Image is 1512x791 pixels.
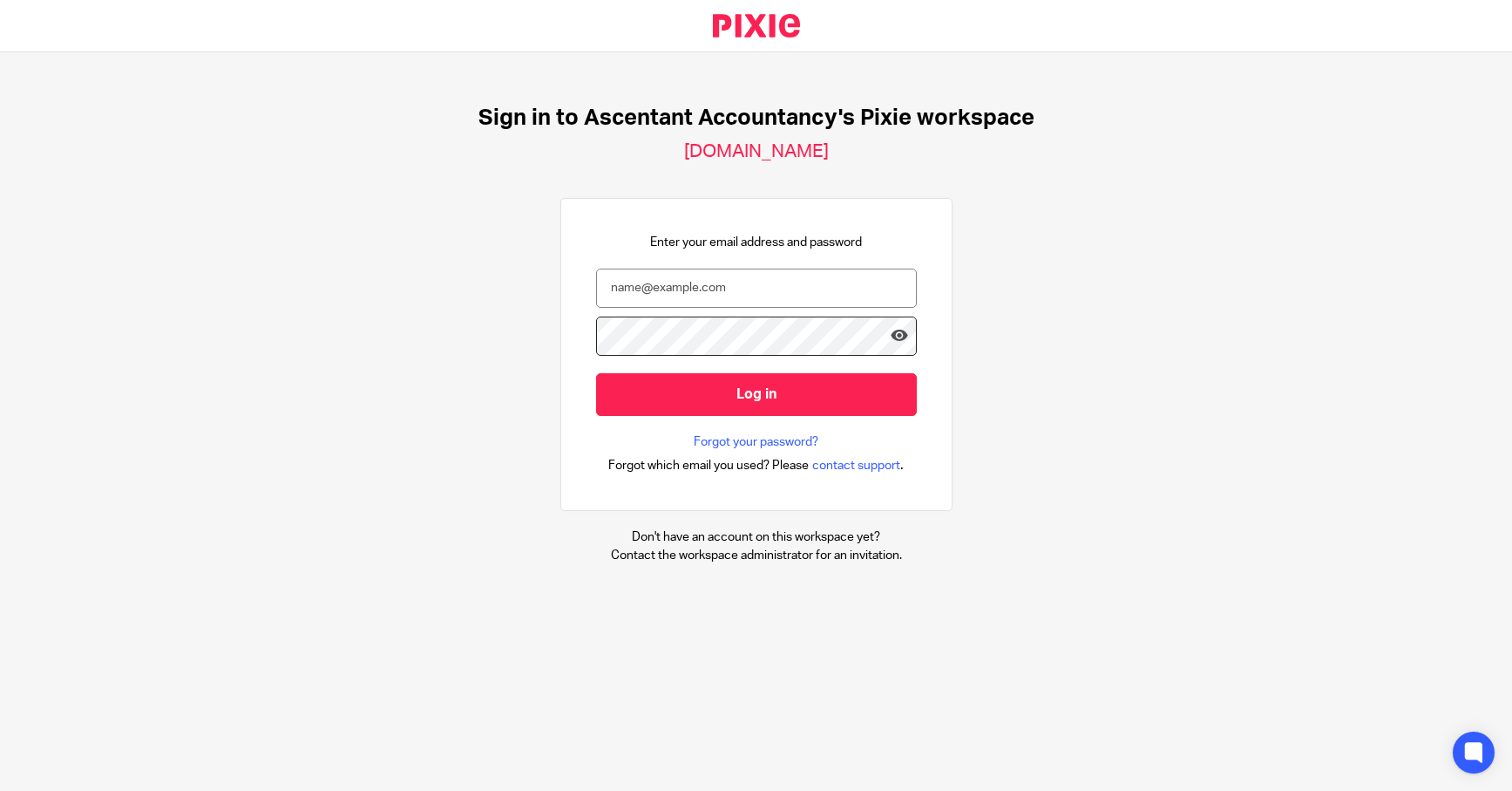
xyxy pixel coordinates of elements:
input: name@example.com [596,269,917,308]
div: . [608,455,904,475]
span: Forgot which email you used? Please [608,457,809,474]
p: Don't have an account on this workspace yet? [611,528,902,546]
a: Forgot your password? [694,433,818,451]
p: Contact the workspace administrator for an invitation. [611,547,902,564]
input: Log in [596,373,917,416]
p: Enter your email address and password [650,234,862,251]
h1: Sign in to Ascentant Accountancy's Pixie workspace [478,105,1034,132]
h2: [DOMAIN_NAME] [684,140,829,163]
span: contact support [812,457,900,474]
